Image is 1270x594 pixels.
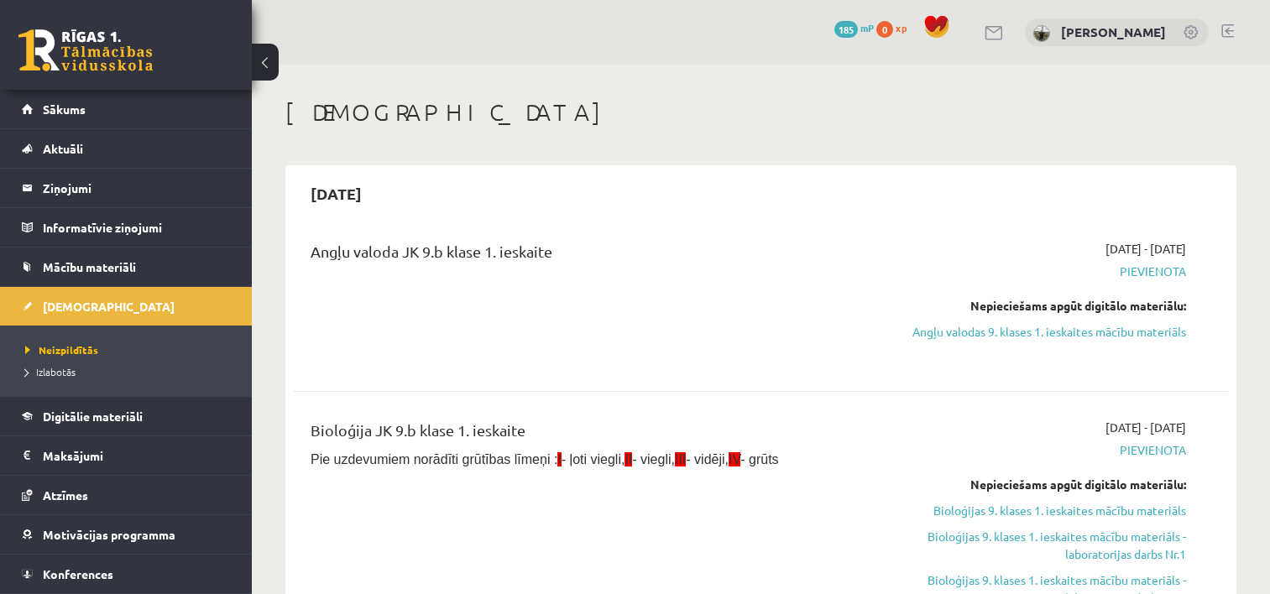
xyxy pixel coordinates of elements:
legend: Maksājumi [43,436,231,475]
span: Neizpildītās [25,343,98,357]
div: Angļu valoda JK 9.b klase 1. ieskaite [311,240,886,271]
div: Nepieciešams apgūt digitālo materiālu: [911,297,1186,315]
a: 0 xp [876,21,915,34]
a: Neizpildītās [25,342,235,357]
a: Informatīvie ziņojumi [22,208,231,247]
span: mP [860,21,874,34]
span: Izlabotās [25,365,76,378]
a: Aktuāli [22,129,231,168]
h1: [DEMOGRAPHIC_DATA] [285,98,1236,127]
a: [PERSON_NAME] [1061,23,1166,40]
span: II [625,452,632,466]
a: Maksājumi [22,436,231,475]
span: Motivācijas programma [43,527,175,542]
a: Izlabotās [25,364,235,379]
span: Aktuāli [43,141,83,156]
span: Atzīmes [43,487,88,503]
div: Nepieciešams apgūt digitālo materiālu: [911,476,1186,493]
a: Atzīmes [22,476,231,514]
div: Bioloģija JK 9.b klase 1. ieskaite [311,419,886,450]
span: Pievienota [911,263,1186,280]
span: IV [729,452,740,466]
span: Konferences [43,566,113,581]
a: Angļu valodas 9. klases 1. ieskaites mācību materiāls [911,323,1186,341]
span: xp [896,21,907,34]
span: 0 [876,21,893,38]
a: [DEMOGRAPHIC_DATA] [22,287,231,326]
span: 185 [834,21,858,38]
a: Rīgas 1. Tālmācības vidusskola [18,29,153,71]
legend: Ziņojumi [43,169,231,207]
a: Bioloģijas 9. klases 1. ieskaites mācību materiāls [911,502,1186,519]
a: Ziņojumi [22,169,231,207]
a: Mācību materiāli [22,247,231,286]
a: Bioloģijas 9. klases 1. ieskaites mācību materiāls - laboratorijas darbs Nr.1 [911,528,1186,563]
span: I [557,452,561,466]
span: Pievienota [911,441,1186,459]
a: Sākums [22,90,231,128]
a: Konferences [22,555,231,593]
img: Krists Robinsons [1033,25,1050,42]
a: 185 mP [834,21,874,34]
legend: Informatīvie ziņojumi [43,208,231,247]
a: Digitālie materiāli [22,397,231,435]
span: Mācību materiāli [43,259,136,274]
span: III [675,452,686,466]
a: Motivācijas programma [22,515,231,554]
span: [DATE] - [DATE] [1105,419,1186,436]
span: Digitālie materiāli [43,409,143,424]
span: Sākums [43,102,86,117]
h2: [DATE] [294,174,379,213]
span: [DEMOGRAPHIC_DATA] [43,299,175,314]
span: Pie uzdevumiem norādīti grūtības līmeņi : - ļoti viegli, - viegli, - vidēji, - grūts [311,452,779,466]
span: [DATE] - [DATE] [1105,240,1186,258]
